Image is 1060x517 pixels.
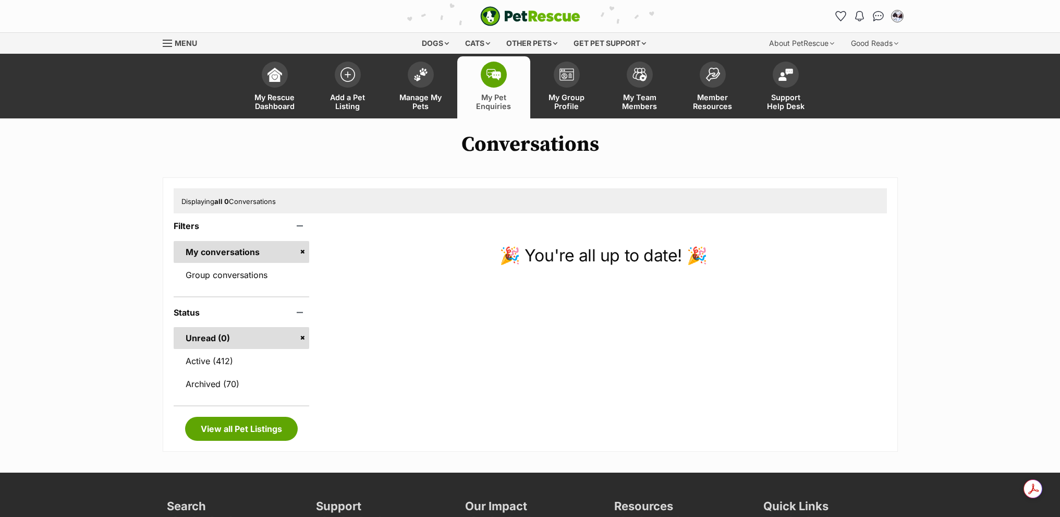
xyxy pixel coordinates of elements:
strong: all 0 [214,197,229,206]
span: Manage My Pets [397,93,444,111]
span: Support Help Desk [762,93,809,111]
img: pet-enquiries-icon-7e3ad2cf08bfb03b45e93fb7055b45f3efa6380592205ae92323e6603595dc1f.svg [486,69,501,80]
span: My Pet Enquiries [470,93,517,111]
span: Add a Pet Listing [324,93,371,111]
img: add-pet-listing-icon-0afa8454b4691262ce3f59096e99ab1cd57d4a30225e0717b998d2c9b9846f56.svg [340,67,355,82]
a: My Team Members [603,56,676,118]
img: member-resources-icon-8e73f808a243e03378d46382f2149f9095a855e16c252ad45f914b54edf8863c.svg [705,67,720,81]
div: Get pet support [566,33,653,54]
a: My Rescue Dashboard [238,56,311,118]
img: help-desk-icon-fdf02630f3aa405de69fd3d07c3f3aa587a6932b1a1747fa1d2bba05be0121f9.svg [778,68,793,81]
div: About PetRescue [762,33,842,54]
a: Active (412) [174,350,310,372]
header: Filters [174,221,310,231]
a: PetRescue [480,6,580,26]
a: My Group Profile [530,56,603,118]
a: Support Help Desk [749,56,822,118]
a: Menu [163,33,204,52]
button: My account [889,8,906,25]
a: My Pet Enquiries [457,56,530,118]
img: logo-e224e6f780fb5917bec1dbf3a21bbac754714ae5b6737aabdf751b685950b380.svg [480,6,580,26]
span: My Rescue Dashboard [251,93,298,111]
span: Member Resources [689,93,736,111]
a: Group conversations [174,264,310,286]
div: Good Reads [844,33,906,54]
ul: Account quick links [833,8,906,25]
img: catherine blew profile pic [892,11,903,21]
p: 🎉 You're all up to date! 🎉 [320,243,886,268]
a: Manage My Pets [384,56,457,118]
img: chat-41dd97257d64d25036548639549fe6c8038ab92f7586957e7f3b1b290dea8141.svg [873,11,884,21]
button: Notifications [851,8,868,25]
a: Favourites [833,8,849,25]
a: View all Pet Listings [185,417,298,441]
a: Unread (0) [174,327,310,349]
div: Other pets [499,33,565,54]
img: group-profile-icon-3fa3cf56718a62981997c0bc7e787c4b2cf8bcc04b72c1350f741eb67cf2f40e.svg [559,68,574,81]
div: Dogs [415,33,456,54]
div: Cats [458,33,497,54]
img: notifications-46538b983faf8c2785f20acdc204bb7945ddae34d4c08c2a6579f10ce5e182be.svg [855,11,863,21]
a: Conversations [870,8,887,25]
img: team-members-icon-5396bd8760b3fe7c0b43da4ab00e1e3bb1a5d9ba89233759b79545d2d3fc5d0d.svg [632,68,647,81]
header: Status [174,308,310,317]
span: My Team Members [616,93,663,111]
span: Menu [175,39,197,47]
img: manage-my-pets-icon-02211641906a0b7f246fdf0571729dbe1e7629f14944591b6c1af311fb30b64b.svg [413,68,428,81]
span: My Group Profile [543,93,590,111]
a: Add a Pet Listing [311,56,384,118]
a: Member Resources [676,56,749,118]
span: Displaying Conversations [181,197,276,206]
a: Archived (70) [174,373,310,395]
a: My conversations [174,241,310,263]
img: dashboard-icon-eb2f2d2d3e046f16d808141f083e7271f6b2e854fb5c12c21221c1fb7104beca.svg [267,67,282,82]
